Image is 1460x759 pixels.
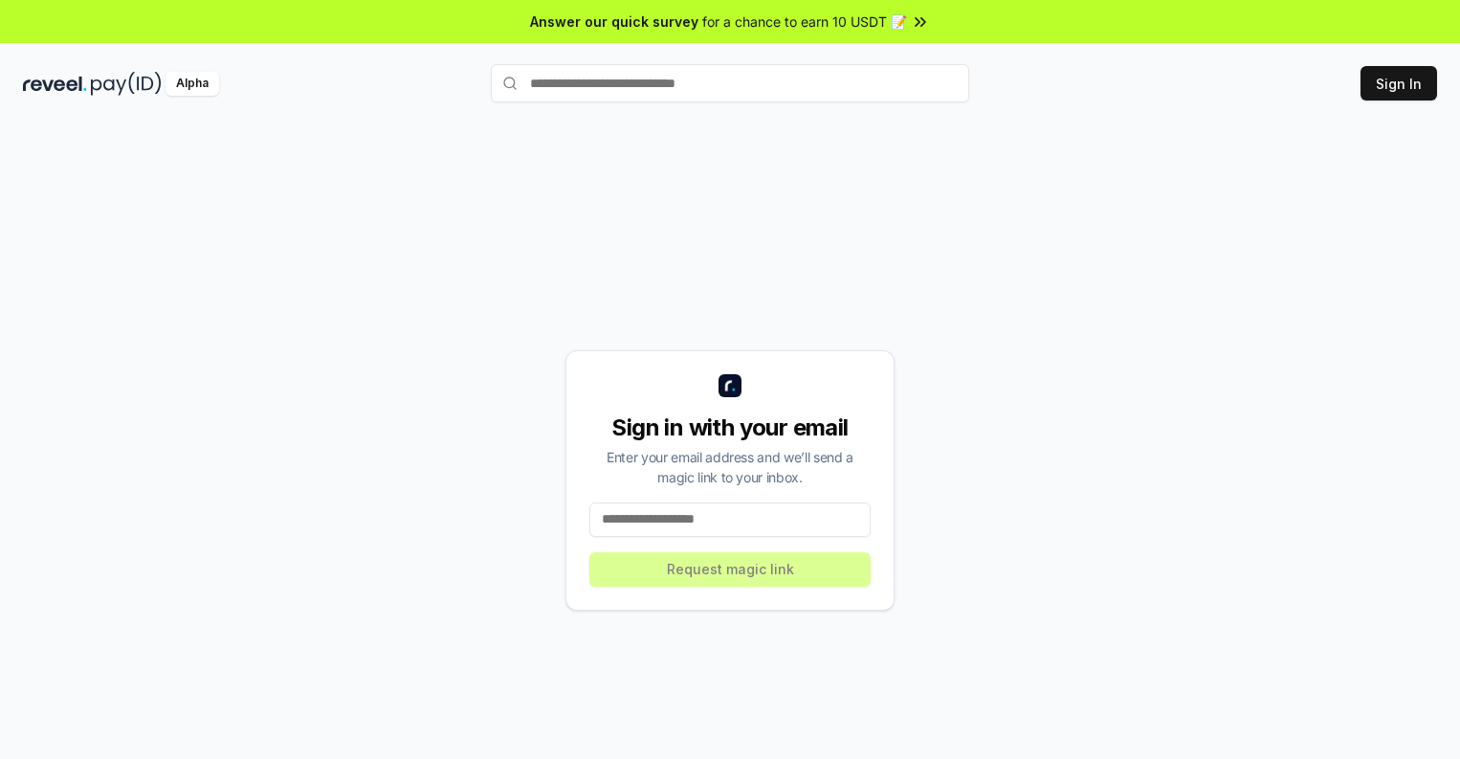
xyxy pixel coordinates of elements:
[1360,66,1437,100] button: Sign In
[719,374,741,397] img: logo_small
[702,11,907,32] span: for a chance to earn 10 USDT 📝
[91,72,162,96] img: pay_id
[589,413,871,443] div: Sign in with your email
[166,72,219,96] div: Alpha
[589,447,871,487] div: Enter your email address and we’ll send a magic link to your inbox.
[23,72,87,96] img: reveel_dark
[530,11,698,32] span: Answer our quick survey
